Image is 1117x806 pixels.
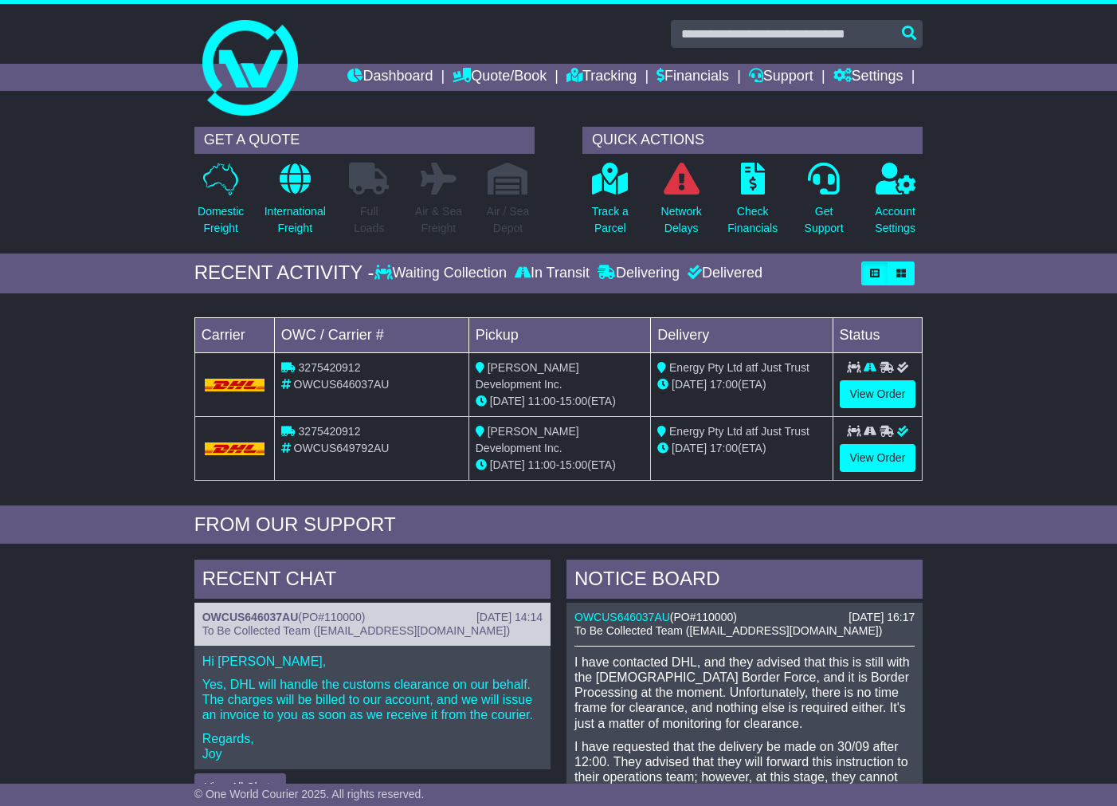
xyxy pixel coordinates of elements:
span: [DATE] [672,378,707,391]
div: Waiting Collection [374,265,511,282]
span: PO#110000 [674,611,734,623]
a: CheckFinancials [727,162,778,246]
span: 3275420912 [299,361,361,374]
span: 11:00 [528,395,556,407]
td: OWC / Carrier # [274,317,468,352]
span: PO#110000 [302,611,362,623]
a: AccountSettings [874,162,916,246]
p: International Freight [265,203,326,237]
a: View Order [840,444,916,472]
p: Track a Parcel [592,203,629,237]
a: Dashboard [347,64,433,91]
a: Settings [833,64,903,91]
a: DomesticFreight [197,162,245,246]
div: (ETA) [657,376,825,393]
td: Carrier [194,317,274,352]
div: (ETA) [657,440,825,457]
a: View Order [840,380,916,408]
span: [DATE] [490,395,525,407]
span: To Be Collected Team ([EMAIL_ADDRESS][DOMAIN_NAME]) [574,624,882,637]
span: Energy Pty Ltd atf Just Trust [669,425,809,438]
span: [PERSON_NAME] Development Inc. [476,425,579,454]
span: 15:00 [559,395,587,407]
div: - (ETA) [476,393,644,410]
img: DHL.png [205,442,265,455]
div: GET A QUOTE [194,127,535,154]
div: NOTICE BOARD [566,560,923,603]
div: FROM OUR SUPPORT [194,513,923,537]
a: NetworkDelays [660,162,703,246]
p: Get Support [805,203,844,237]
button: View All Chats [194,773,286,801]
p: Yes, DHL will handle the customs clearance on our behalf. The charges will be billed to our accou... [202,677,543,723]
p: Full Loads [349,203,389,237]
td: Delivery [651,317,833,352]
a: OWCUS646037AU [202,611,299,623]
span: Energy Pty Ltd atf Just Trust [669,361,809,374]
div: [DATE] 14:14 [476,611,543,624]
div: RECENT ACTIVITY - [194,261,374,285]
td: Status [833,317,923,352]
img: DHL.png [205,379,265,391]
span: © One World Courier 2025. All rights reserved. [194,788,425,800]
div: - (ETA) [476,457,644,474]
span: 15:00 [559,458,587,471]
span: To Be Collected Team ([EMAIL_ADDRESS][DOMAIN_NAME]) [202,624,510,637]
p: Check Financials [727,203,778,237]
div: ( ) [574,611,915,624]
span: 11:00 [528,458,556,471]
p: Air / Sea Depot [487,203,530,237]
span: [DATE] [672,442,707,454]
a: Tracking [566,64,637,91]
a: Support [749,64,813,91]
a: Financials [656,64,729,91]
div: RECENT CHAT [194,560,551,603]
span: 17:00 [710,442,738,454]
div: ( ) [202,611,543,624]
span: OWCUS646037AU [294,378,390,391]
div: In Transit [511,265,594,282]
div: Delivering [594,265,684,282]
div: Delivered [684,265,762,282]
a: GetSupport [804,162,845,246]
span: [PERSON_NAME] Development Inc. [476,361,579,391]
p: Regards, Joy [202,731,543,761]
a: Quote/Book [453,64,547,91]
p: Hi [PERSON_NAME], [202,654,543,669]
div: QUICK ACTIONS [582,127,923,154]
p: Network Delays [661,203,702,237]
td: Pickup [468,317,650,352]
a: OWCUS646037AU [574,611,670,623]
span: 17:00 [710,378,738,391]
p: Air & Sea Freight [415,203,462,237]
p: I have contacted DHL, and they advised that this is still with the [DEMOGRAPHIC_DATA] Border Forc... [574,655,915,731]
span: OWCUS649792AU [294,442,390,454]
a: Track aParcel [591,162,629,246]
span: [DATE] [490,458,525,471]
p: Account Settings [875,203,915,237]
span: 3275420912 [299,425,361,438]
a: InternationalFreight [264,162,327,246]
div: [DATE] 16:17 [849,611,915,624]
p: Domestic Freight [198,203,244,237]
